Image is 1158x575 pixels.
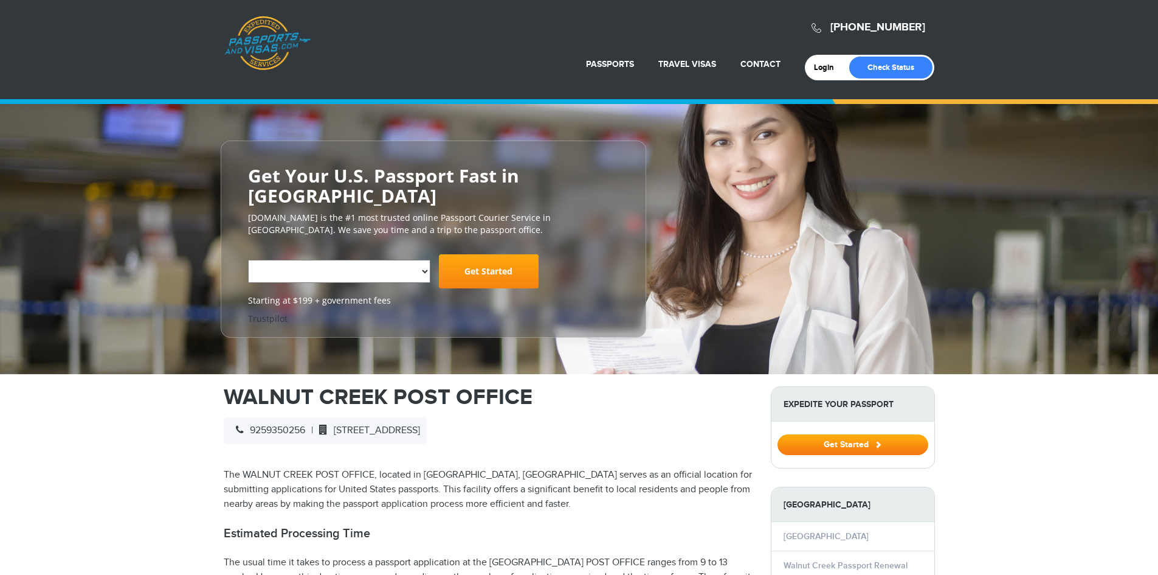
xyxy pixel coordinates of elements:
[740,59,781,69] a: Contact
[224,16,311,71] a: Passports & [DOMAIN_NAME]
[777,439,928,449] a: Get Started
[814,63,843,72] a: Login
[849,57,932,78] a: Check Status
[230,425,305,436] span: 9259350256
[586,59,634,69] a: Passports
[313,425,420,436] span: [STREET_ADDRESS]
[224,417,426,444] div: |
[224,386,753,408] h1: WALNUT CREEK POST OFFICE
[830,21,925,34] a: [PHONE_NUMBER]
[777,434,928,455] button: Get Started
[248,166,619,206] h2: Get Your U.S. Passport Fast in [GEOGRAPHIC_DATA]
[248,212,619,236] p: [DOMAIN_NAME] is the #1 most trusted online Passport Courier Service in [GEOGRAPHIC_DATA]. We sav...
[248,294,619,307] span: Starting at $199 + government fees
[439,254,539,288] a: Get Started
[771,387,934,422] strong: Expedite Your Passport
[784,560,908,571] a: Walnut Creek Passport Renewal
[784,531,869,542] a: [GEOGRAPHIC_DATA]
[248,313,288,324] a: Trustpilot
[224,526,753,541] h2: Estimated Processing Time
[224,468,753,512] p: The WALNUT CREEK POST OFFICE, located in [GEOGRAPHIC_DATA], [GEOGRAPHIC_DATA] serves as an offici...
[771,487,934,522] strong: [GEOGRAPHIC_DATA]
[658,59,716,69] a: Travel Visas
